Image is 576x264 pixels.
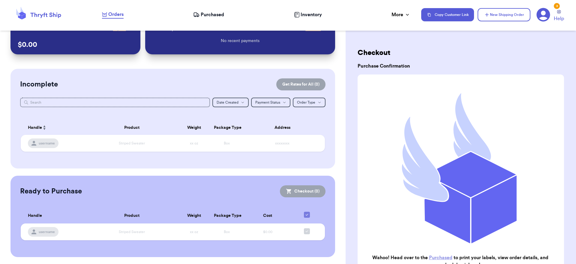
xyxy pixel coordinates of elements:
[294,11,322,18] a: Inventory
[554,15,564,22] span: Help
[391,11,410,18] div: More
[28,213,42,219] span: Handle
[102,11,124,19] a: Orders
[119,141,145,145] span: Striped Sweater
[42,124,47,131] button: Sort ascending
[554,3,560,9] div: 3
[201,11,224,18] span: Purchased
[178,208,210,223] th: Weight
[554,10,564,22] a: Help
[243,120,325,135] th: Address
[39,229,55,234] span: username
[221,38,259,44] p: No recent payments
[39,141,55,146] span: username
[20,80,58,89] h2: Incomplete
[28,125,42,131] span: Handle
[86,208,178,223] th: Product
[20,98,210,107] input: Search
[190,141,198,145] span: xx oz
[478,8,530,21] button: New Shipping Order
[421,8,474,21] button: Copy Customer Link
[280,185,325,197] button: Checkout (0)
[178,120,210,135] th: Weight
[212,98,249,107] button: Date Created
[275,141,289,145] span: xxxxxxxx
[217,101,238,104] span: Date Created
[263,230,272,234] span: $0.00
[224,141,230,145] span: Box
[297,101,315,104] span: Order Type
[224,230,230,234] span: Box
[358,48,564,58] h2: Checkout
[429,255,452,260] a: Purchased
[536,8,550,22] a: 3
[190,230,198,234] span: xx oz
[255,101,280,104] span: Payment Status
[108,11,124,18] span: Orders
[193,11,224,18] a: Purchased
[210,120,243,135] th: Package Type
[358,62,564,70] h3: Purchase Confirmation
[301,11,322,18] span: Inventory
[119,230,145,234] span: Striped Sweater
[276,78,325,90] button: Get Rates for All (0)
[293,98,325,107] button: Order Type
[86,120,178,135] th: Product
[251,98,290,107] button: Payment Status
[20,187,82,196] h2: Ready to Purchase
[18,40,133,50] p: $ 0.00
[243,208,292,223] th: Cost
[210,208,243,223] th: Package Type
